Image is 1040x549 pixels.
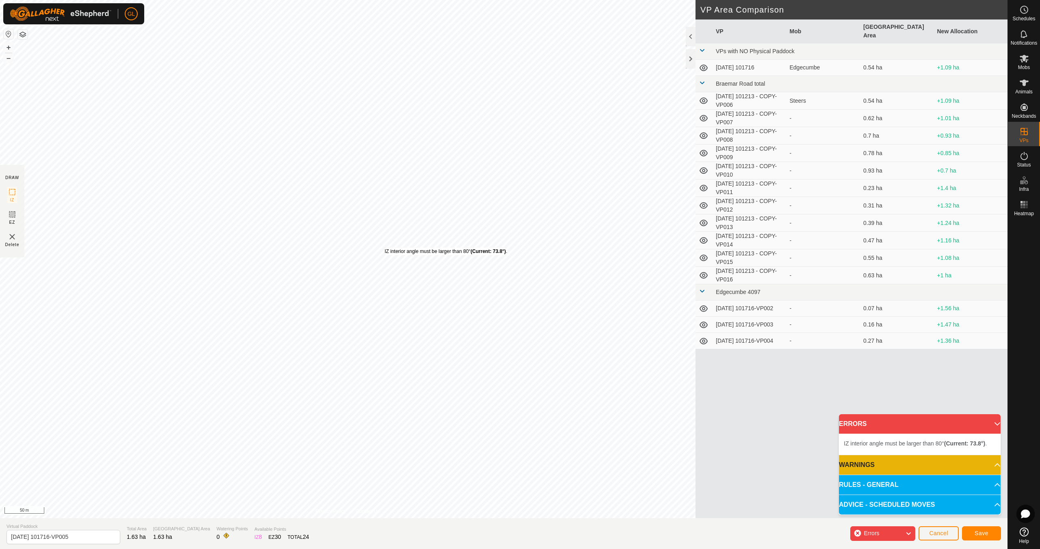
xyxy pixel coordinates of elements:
th: New Allocation [934,19,1008,43]
td: [DATE] 101213 - COPY-VP014 [713,232,786,249]
td: [DATE] 101716-VP002 [713,300,786,317]
div: IZ interior angle must be larger than 80° . [385,248,507,255]
button: Save [962,526,1001,540]
span: Edgecumbe 4097 [716,289,760,295]
span: WARNINGS [839,460,875,470]
td: +1.32 ha [934,197,1008,214]
td: +1.08 ha [934,249,1008,267]
td: [DATE] 101213 - COPY-VP016 [713,267,786,284]
th: VP [713,19,786,43]
span: ADVICE - SCHEDULED MOVES [839,500,935,510]
div: EZ [269,533,281,541]
td: 0.27 ha [860,333,934,349]
td: +1.24 ha [934,214,1008,232]
td: 0.78 ha [860,145,934,162]
p-accordion-header: WARNINGS [839,455,1001,475]
span: [GEOGRAPHIC_DATA] Area [153,525,210,532]
b: (Current: 73.8°) [944,440,985,447]
span: Watering Points [217,525,248,532]
div: - [790,304,857,313]
div: - [790,114,857,123]
span: EZ [9,219,15,225]
div: - [790,166,857,175]
td: [DATE] 101213 - COPY-VP008 [713,127,786,145]
span: Available Points [254,526,309,533]
td: +1.56 ha [934,300,1008,317]
td: [DATE] 101213 - COPY-VP015 [713,249,786,267]
span: Notifications [1011,41,1037,45]
img: VP [7,232,17,242]
a: Help [1008,524,1040,547]
span: 1.63 ha [127,534,146,540]
a: Contact Us [356,508,380,515]
button: Map Layers [18,30,28,39]
span: 0 [217,534,220,540]
span: Total Area [127,525,147,532]
div: - [790,254,857,262]
div: - [790,201,857,210]
td: 0.16 ha [860,317,934,333]
span: Neckbands [1012,114,1036,119]
td: [DATE] 101213 - COPY-VP011 [713,179,786,197]
img: Gallagher Logo [10,6,111,21]
span: Infra [1019,187,1029,192]
span: Heatmap [1014,211,1034,216]
button: Cancel [919,526,959,540]
div: - [790,271,857,280]
td: 0.47 ha [860,232,934,249]
td: [DATE] 101716 [713,60,786,76]
td: +0.7 ha [934,162,1008,179]
td: +1.47 ha [934,317,1008,333]
td: 0.07 ha [860,300,934,317]
td: 0.63 ha [860,267,934,284]
th: Mob [786,19,860,43]
td: [DATE] 101213 - COPY-VP010 [713,162,786,179]
span: 24 [303,534,309,540]
span: IZ interior angle must be larger than 80° . [844,440,987,447]
span: Cancel [929,530,948,536]
td: [DATE] 101716-VP003 [713,317,786,333]
div: IZ [254,533,262,541]
td: 0.39 ha [860,214,934,232]
span: GL [128,10,135,18]
span: Animals [1015,89,1033,94]
td: 0.31 ha [860,197,934,214]
span: 30 [275,534,281,540]
td: +1.01 ha [934,110,1008,127]
div: - [790,149,857,158]
div: - [790,132,857,140]
span: Help [1019,539,1029,544]
span: Save [975,530,988,536]
button: Reset Map [4,29,13,39]
td: 0.62 ha [860,110,934,127]
div: - [790,184,857,192]
td: +0.85 ha [934,145,1008,162]
td: [DATE] 101213 - COPY-VP009 [713,145,786,162]
span: VPs with NO Physical Paddock [716,48,795,54]
div: - [790,236,857,245]
span: Virtual Paddock [6,523,120,530]
td: 0.54 ha [860,92,934,110]
span: Delete [5,242,19,248]
th: [GEOGRAPHIC_DATA] Area [860,19,934,43]
td: +1.09 ha [934,60,1008,76]
td: +1.36 ha [934,333,1008,349]
button: – [4,53,13,63]
p-accordion-header: ERRORS [839,414,1001,434]
a: Privacy Policy [316,508,346,515]
td: +1.16 ha [934,232,1008,249]
div: Steers [790,97,857,105]
div: TOTAL [288,533,309,541]
td: [DATE] 101213 - COPY-VP013 [713,214,786,232]
div: - [790,337,857,345]
td: 0.55 ha [860,249,934,267]
span: Braemar Road total [716,80,765,87]
p-accordion-header: RULES - GENERAL [839,475,1001,495]
div: Edgecumbe [790,63,857,72]
span: 1.63 ha [153,534,172,540]
h2: VP Area Comparison [700,5,1007,15]
td: 0.23 ha [860,179,934,197]
td: [DATE] 101716-VP004 [713,333,786,349]
span: IZ [10,197,15,203]
span: Errors [864,530,879,536]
